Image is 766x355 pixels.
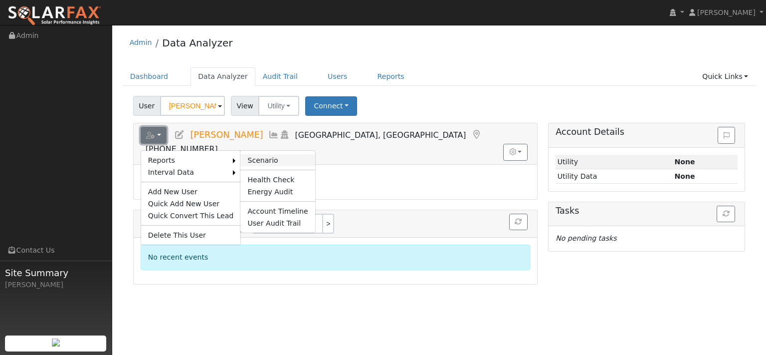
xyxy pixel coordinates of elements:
a: Energy Audit Report [240,186,315,198]
strong: None [674,172,695,180]
a: Delete This User [141,229,241,241]
a: Quick Links [695,67,756,86]
a: Multi-Series Graph [268,130,279,140]
a: User Audit Trail [240,217,315,229]
div: [PERSON_NAME] [5,280,107,290]
a: Data Analyzer [162,37,232,49]
td: Utility Data [556,169,673,184]
a: Reports [370,67,412,86]
a: Dashboard [123,67,176,86]
a: > [323,214,334,234]
div: No recent events [141,245,530,270]
a: Edit User (37519) [174,130,185,140]
span: User [133,96,161,116]
span: View [231,96,259,116]
a: Health Check Report [240,174,315,186]
img: SolarFax [7,5,101,26]
a: Map [471,130,482,140]
span: Site Summary [5,266,107,280]
input: Select a User [160,96,225,116]
span: [GEOGRAPHIC_DATA], [GEOGRAPHIC_DATA] [295,130,466,140]
a: Data Analyzer [191,67,255,86]
span: [PERSON_NAME] [190,130,263,140]
a: Quick Convert This Lead [141,210,241,222]
a: Account Timeline Report [240,205,315,217]
a: Interval Data [141,166,233,178]
h5: Tasks [556,206,738,216]
strong: ID: null, authorized: None [674,158,695,166]
button: Connect [305,96,357,116]
button: Refresh [717,206,735,223]
span: [PERSON_NAME] [697,8,756,16]
span: [PHONE_NUMBER] [146,144,218,154]
img: retrieve [52,339,60,347]
button: Issue History [718,127,735,144]
a: Audit Trail [255,67,305,86]
a: Login As (last Never) [279,130,290,140]
a: Scenario Report [240,154,315,166]
button: Utility [258,96,299,116]
h5: Recent Events [141,214,530,234]
h5: Account Details [556,127,738,137]
a: Users [320,67,355,86]
a: Admin [130,38,152,46]
a: Add New User [141,186,241,198]
a: Reports [141,154,233,166]
td: Utility [556,155,673,169]
a: Quick Add New User [141,198,241,210]
button: Refresh [509,214,528,231]
i: No pending tasks [556,234,616,242]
